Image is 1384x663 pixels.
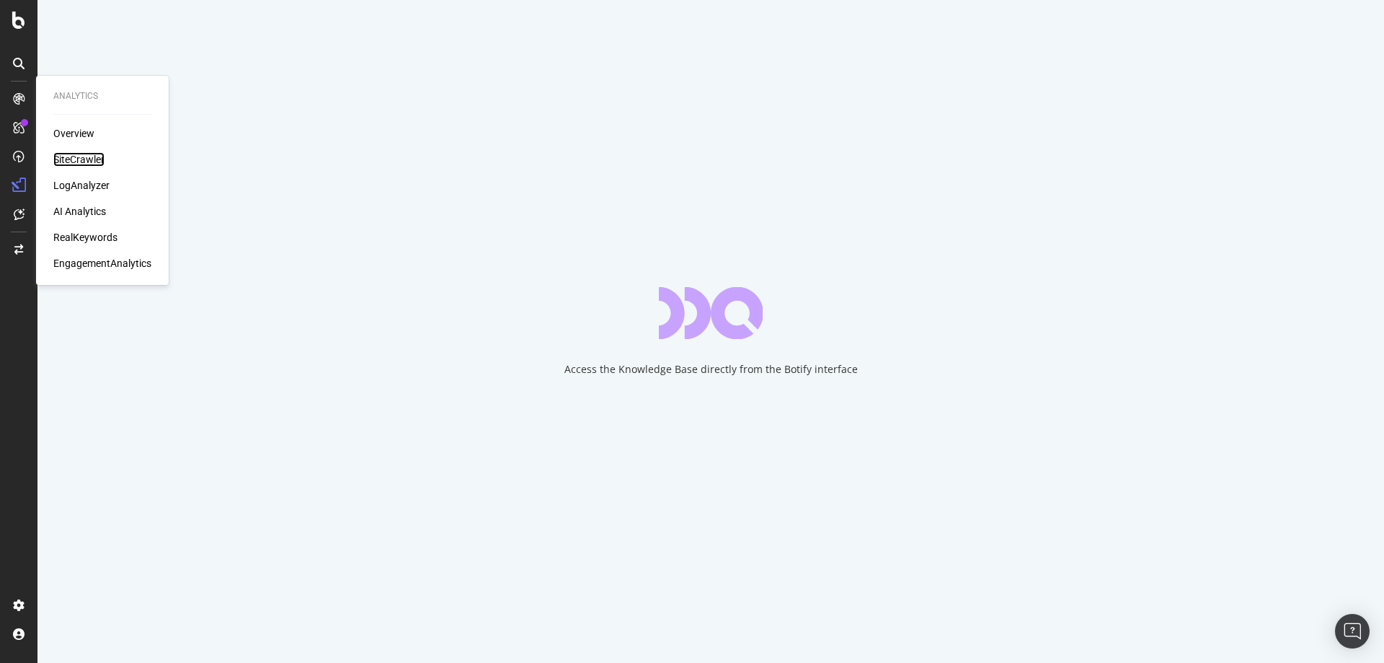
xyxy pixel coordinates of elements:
[53,204,106,219] a: AI Analytics
[659,287,763,339] div: animation
[53,90,151,102] div: Analytics
[53,256,151,271] a: EngagementAnalytics
[53,126,94,141] a: Overview
[1335,614,1370,649] div: Open Intercom Messenger
[564,362,858,377] div: Access the Knowledge Base directly from the Botify interface
[53,230,117,245] a: RealKeywords
[53,178,110,193] a: LogAnalyzer
[53,152,105,167] a: SiteCrawler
